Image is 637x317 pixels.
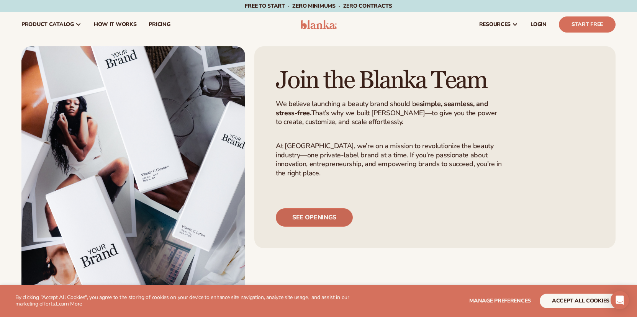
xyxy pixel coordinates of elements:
span: How It Works [94,21,137,28]
a: pricing [142,12,176,37]
a: See openings [276,208,353,227]
button: accept all cookies [540,294,622,308]
span: pricing [149,21,170,28]
span: Free to start · ZERO minimums · ZERO contracts [245,2,392,10]
span: Manage preferences [469,297,531,304]
strong: simple, seamless, and stress-free. [276,99,488,117]
a: Learn More [56,300,82,307]
img: logo [300,20,337,29]
img: Shopify Image 2 [21,46,245,294]
a: How It Works [88,12,143,37]
h1: Join the Blanka Team [276,68,509,93]
a: product catalog [15,12,88,37]
a: LOGIN [524,12,553,37]
p: By clicking "Accept All Cookies", you agree to the storing of cookies on your device to enhance s... [15,294,369,307]
span: resources [479,21,511,28]
div: Open Intercom Messenger [611,291,629,309]
p: We believe launching a beauty brand should be That’s why we built [PERSON_NAME]—to give you the p... [276,100,504,126]
span: LOGIN [531,21,547,28]
a: resources [473,12,524,37]
p: At [GEOGRAPHIC_DATA], we’re on a mission to revolutionize the beauty industry—one private-label b... [276,142,504,178]
button: Manage preferences [469,294,531,308]
span: product catalog [21,21,74,28]
a: Start Free [559,16,616,33]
